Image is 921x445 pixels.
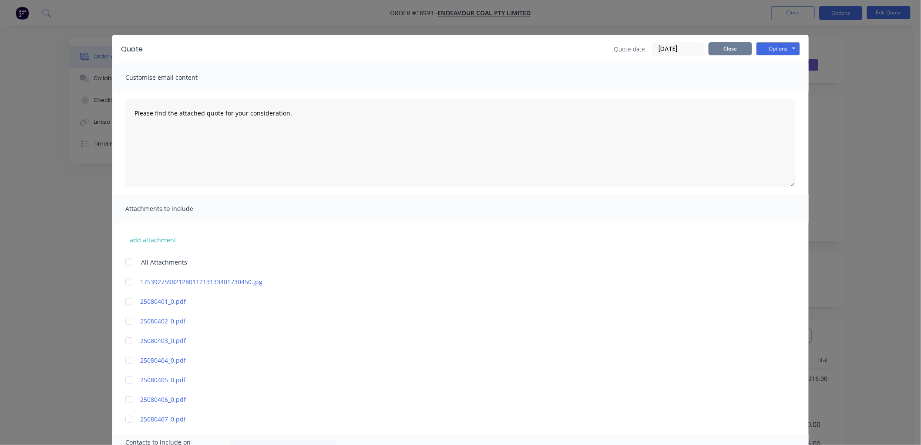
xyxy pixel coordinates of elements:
span: Customise email content [125,71,221,84]
span: All Attachments [141,258,187,267]
a: 17539275982128011213133401730450.jpg [140,277,755,286]
a: 25080404_0.pdf [140,356,755,365]
a: 25080405_0.pdf [140,375,755,384]
a: 25080407_0.pdf [140,414,755,424]
textarea: Please find the attached quote for your consideration. [125,99,796,187]
a: 25080406_0.pdf [140,395,755,404]
span: Attachments to include [125,203,221,215]
a: 25080402_0.pdf [140,316,755,326]
button: Options [756,42,800,55]
a: 25080403_0.pdf [140,336,755,345]
a: 25080401_0.pdf [140,297,755,306]
span: Quote date [614,44,645,54]
button: Close [709,42,752,55]
button: add attachment [125,233,181,246]
div: Quote [121,44,143,54]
